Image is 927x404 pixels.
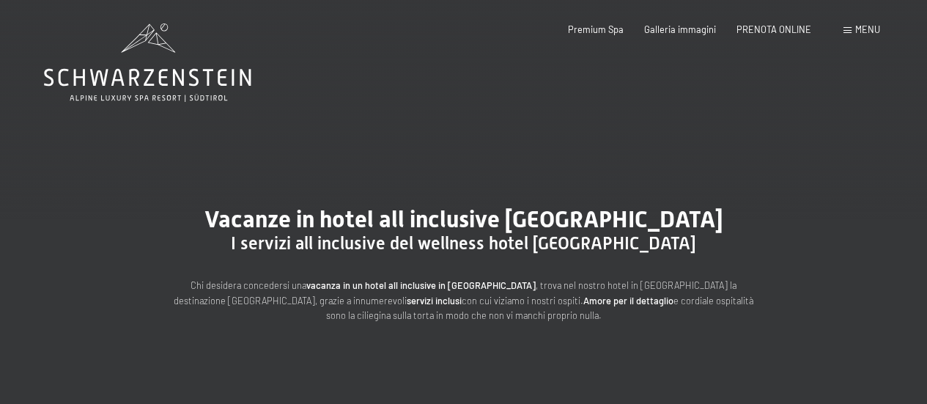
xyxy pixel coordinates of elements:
span: Menu [855,23,880,35]
p: Chi desidera concedersi una , trova nel nostro hotel in [GEOGRAPHIC_DATA] la destinazione [GEOGRA... [171,278,757,323]
strong: Amore per il dettaglio [583,295,673,306]
strong: servizi inclusi [407,295,462,306]
span: I servizi all inclusive del wellness hotel [GEOGRAPHIC_DATA] [231,233,696,254]
a: PRENOTA ONLINE [736,23,811,35]
a: Premium Spa [568,23,624,35]
a: Galleria immagini [644,23,716,35]
span: Vacanze in hotel all inclusive [GEOGRAPHIC_DATA] [204,205,723,233]
strong: vacanza in un hotel all inclusive in [GEOGRAPHIC_DATA] [306,279,536,291]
